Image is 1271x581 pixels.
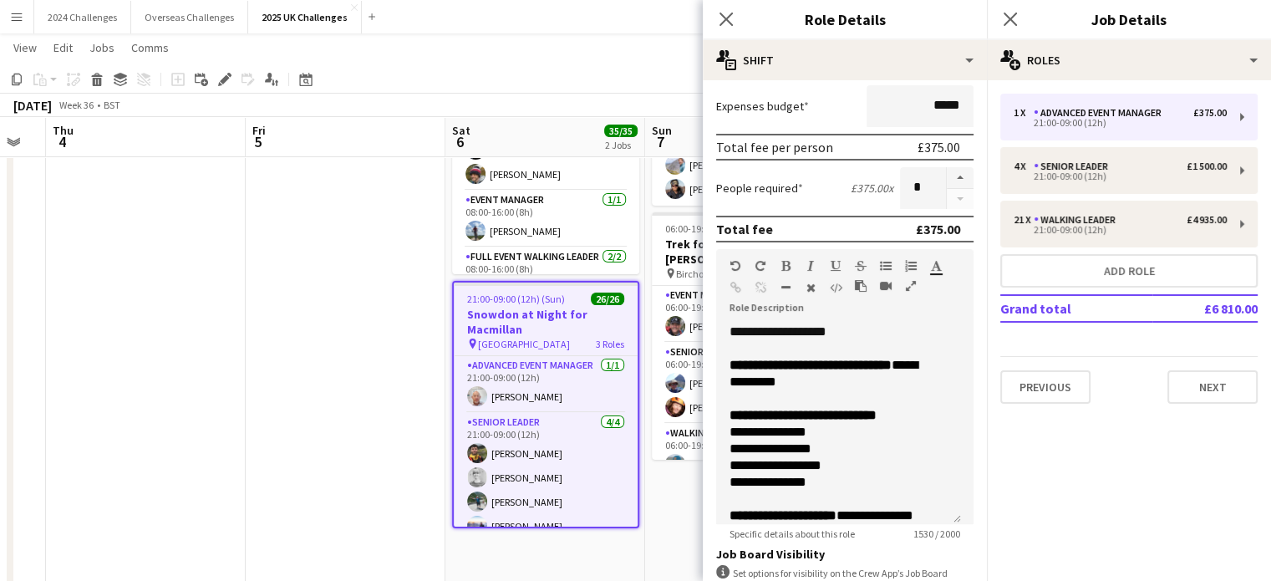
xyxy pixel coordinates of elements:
[454,307,638,337] h3: Snowdon at Night for Macmillan
[452,247,639,334] app-card-role: Full Event Walking Leader2/208:00-16:00 (8h)
[716,527,868,540] span: Specific details about this role
[591,293,624,305] span: 26/26
[1034,161,1115,172] div: Senior Leader
[131,40,169,55] span: Comms
[855,259,867,273] button: Strikethrough
[805,281,816,294] button: Clear Formatting
[716,547,974,562] h3: Job Board Visibility
[34,1,131,33] button: 2024 Challenges
[131,1,248,33] button: Overseas Challenges
[478,338,570,350] span: [GEOGRAPHIC_DATA]
[452,123,470,138] span: Sat
[53,123,74,138] span: Thu
[1000,295,1152,322] td: Grand total
[1014,107,1034,119] div: 1 x
[252,123,266,138] span: Fri
[805,259,816,273] button: Italic
[716,139,833,155] div: Total fee per person
[1034,214,1122,226] div: Walking Leader
[1152,295,1258,322] td: £6 810.00
[1014,172,1227,181] div: 21:00-09:00 (12h)
[1167,370,1258,404] button: Next
[1014,161,1034,172] div: 4 x
[248,1,362,33] button: 2025 UK Challenges
[454,356,638,413] app-card-role: Advanced Event Manager1/121:00-09:00 (12h)[PERSON_NAME]
[652,237,839,267] h3: Trek for [DATE] with [PERSON_NAME]
[676,268,717,280] span: Birchover
[1014,119,1227,127] div: 21:00-09:00 (12h)
[1000,254,1258,288] button: Add role
[916,221,960,237] div: £375.00
[605,139,637,151] div: 2 Jobs
[13,97,52,114] div: [DATE]
[851,181,893,196] div: £375.00 x
[125,37,175,59] a: Comms
[703,40,987,80] div: Shift
[905,279,917,293] button: Fullscreen
[780,281,791,294] button: Horizontal Line
[703,8,987,30] h3: Role Details
[652,286,839,343] app-card-role: Event Manager1/106:00-19:00 (13h)[PERSON_NAME]
[1000,370,1091,404] button: Previous
[1014,214,1034,226] div: 21 x
[89,40,114,55] span: Jobs
[830,281,841,294] button: HTML Code
[1187,161,1227,172] div: £1 500.00
[947,167,974,189] button: Increase
[13,40,37,55] span: View
[454,413,638,543] app-card-role: Senior Leader4/421:00-09:00 (12h)[PERSON_NAME][PERSON_NAME][PERSON_NAME][PERSON_NAME]
[905,259,917,273] button: Ordered List
[987,40,1271,80] div: Roles
[987,8,1271,30] h3: Job Details
[1187,214,1227,226] div: £4 935.00
[1193,107,1227,119] div: £375.00
[652,343,839,424] app-card-role: Senior Leader2/206:00-19:00 (13h)[PERSON_NAME][PERSON_NAME]
[104,99,120,111] div: BST
[467,293,565,305] span: 21:00-09:00 (12h) (Sun)
[716,181,803,196] label: People required
[780,259,791,273] button: Bold
[7,37,43,59] a: View
[830,259,841,273] button: Underline
[55,99,97,111] span: Week 36
[652,123,672,138] span: Sun
[250,132,266,151] span: 5
[452,281,639,528] app-job-card: 21:00-09:00 (12h) (Sun)26/26Snowdon at Night for Macmillan [GEOGRAPHIC_DATA]3 RolesAdvanced Event...
[1034,107,1168,119] div: Advanced Event Manager
[730,259,741,273] button: Undo
[665,222,738,235] span: 06:00-19:00 (13h)
[450,132,470,151] span: 6
[649,132,672,151] span: 7
[880,259,892,273] button: Unordered List
[755,259,766,273] button: Redo
[716,565,974,581] div: Set options for visibility on the Crew App’s Job Board
[855,279,867,293] button: Paste as plain text
[716,99,809,114] label: Expenses budget
[604,125,638,137] span: 35/35
[1014,226,1227,234] div: 21:00-09:00 (12h)
[716,221,773,237] div: Total fee
[596,338,624,350] span: 3 Roles
[50,132,74,151] span: 4
[83,37,121,59] a: Jobs
[918,139,960,155] div: £375.00
[652,212,839,460] app-job-card: 06:00-19:00 (13h)19/19Trek for [DATE] with [PERSON_NAME] Birchover3 RolesEvent Manager1/106:00-19...
[53,40,73,55] span: Edit
[47,37,79,59] a: Edit
[452,191,639,247] app-card-role: Event Manager1/108:00-16:00 (8h)[PERSON_NAME]
[880,279,892,293] button: Insert video
[930,259,942,273] button: Text Color
[900,527,974,540] span: 1530 / 2000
